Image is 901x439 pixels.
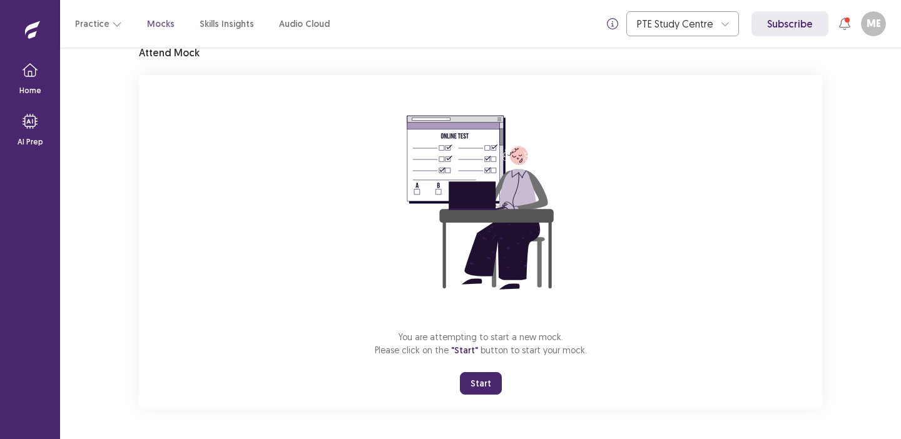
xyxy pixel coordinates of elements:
button: Practice [75,13,122,35]
button: info [601,13,624,35]
button: ME [861,11,886,36]
img: attend-mock [368,90,593,315]
a: Mocks [147,18,175,31]
p: AI Prep [18,136,43,148]
div: PTE Study Centre [637,12,715,36]
p: You are attempting to start a new mock. Please click on the button to start your mock. [375,330,587,357]
a: Skills Insights [200,18,254,31]
p: Home [19,85,41,96]
a: Subscribe [751,11,828,36]
a: Audio Cloud [279,18,330,31]
button: Start [460,372,502,395]
span: "Start" [451,345,478,356]
p: Attend Mock [139,45,200,60]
